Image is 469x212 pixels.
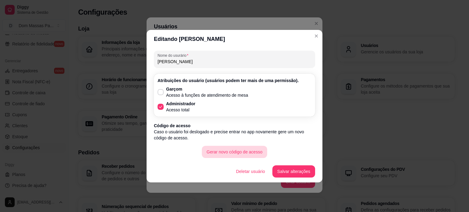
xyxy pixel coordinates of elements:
[166,92,248,98] p: Acesso à funções de atendimento de mesa
[158,53,191,58] label: Nome do usurário
[272,165,315,178] button: Salvar alterações
[166,101,195,107] p: Administrador
[311,31,321,41] button: Close
[231,165,270,178] button: Deletar usuário
[166,107,195,113] p: Acesso total
[166,86,248,92] p: Garçom
[154,123,315,129] p: Código de acesso
[202,146,267,158] button: Gerar novo código de acesso
[158,77,311,84] p: Atribuições do usuário (usuários podem ter mais de uma permissão).
[154,129,315,141] p: Caso o usuário foi deslogado e precise entrar no app novamente gere um novo código de acesso.
[158,59,311,65] input: Nome do usurário
[147,30,322,48] header: Editando [PERSON_NAME]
